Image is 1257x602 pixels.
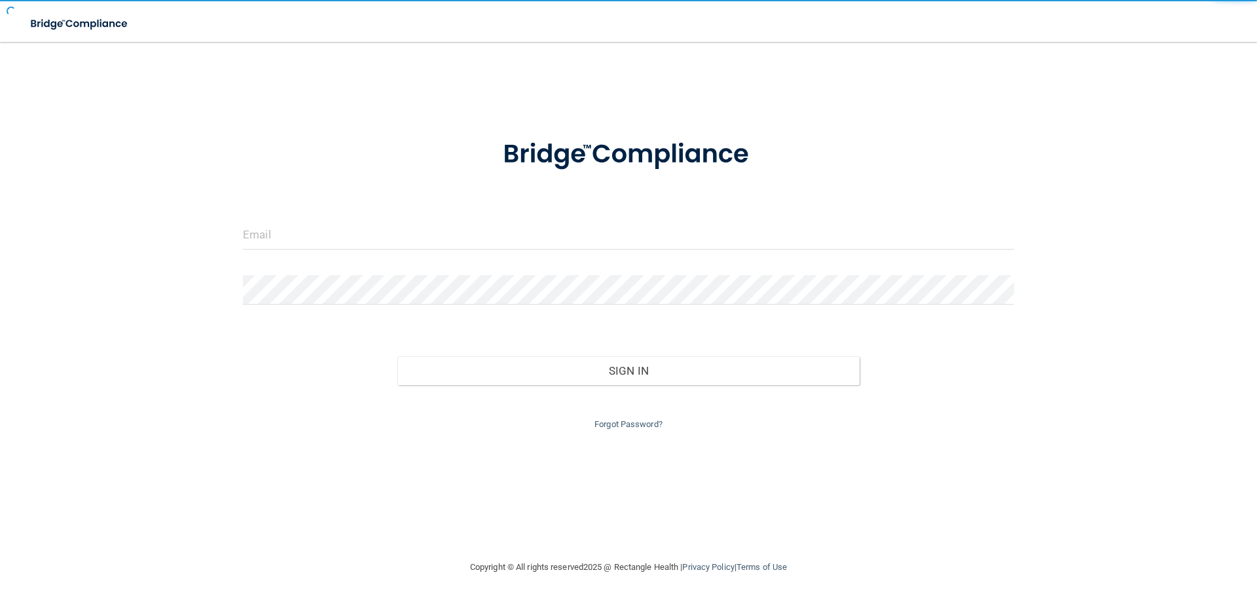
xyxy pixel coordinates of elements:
a: Forgot Password? [594,419,663,429]
img: bridge_compliance_login_screen.278c3ca4.svg [476,121,781,189]
input: Email [243,220,1014,250]
img: bridge_compliance_login_screen.278c3ca4.svg [20,10,140,37]
button: Sign In [397,356,860,385]
div: Copyright © All rights reserved 2025 @ Rectangle Health | | [390,546,867,588]
a: Privacy Policy [682,562,734,572]
a: Terms of Use [737,562,787,572]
